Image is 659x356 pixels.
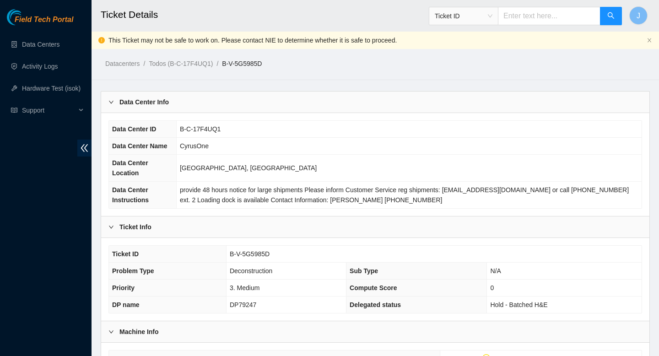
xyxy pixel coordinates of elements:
a: Activity Logs [22,63,58,70]
span: B-C-17F4UQ1 [180,125,221,133]
button: J [629,6,648,25]
span: Sub Type [350,267,378,275]
span: Ticket ID [435,9,492,23]
div: Machine Info [101,321,649,342]
span: Problem Type [112,267,154,275]
span: Delegated status [350,301,401,308]
span: read [11,107,17,113]
span: Deconstruction [230,267,272,275]
a: Akamai TechnologiesField Tech Portal [7,16,73,28]
button: close [647,38,652,43]
span: Ticket ID [112,250,139,258]
span: / [143,60,145,67]
div: Data Center Info [101,92,649,113]
a: Todos (B-C-17F4UQ1) [149,60,213,67]
span: Data Center Location [112,159,148,177]
span: search [607,12,615,21]
span: Data Center ID [112,125,156,133]
span: double-left [77,140,92,156]
span: Hold - Batched H&E [490,301,547,308]
span: DP79247 [230,301,256,308]
span: 3. Medium [230,284,259,291]
b: Machine Info [119,327,159,337]
a: Data Centers [22,41,59,48]
span: Data Center Name [112,142,167,150]
span: provide 48 hours notice for large shipments Please inform Customer Service reg shipments: [EMAIL_... [180,186,629,204]
span: [GEOGRAPHIC_DATA], [GEOGRAPHIC_DATA] [180,164,317,172]
span: 0 [490,284,494,291]
span: / [216,60,218,67]
b: Data Center Info [119,97,169,107]
span: Priority [112,284,135,291]
span: right [108,329,114,334]
button: search [600,7,622,25]
a: Hardware Test (isok) [22,85,81,92]
div: Ticket Info [101,216,649,237]
input: Enter text here... [498,7,600,25]
span: B-V-5G5985D [230,250,270,258]
span: N/A [490,267,501,275]
span: DP name [112,301,140,308]
span: Data Center Instructions [112,186,149,204]
span: CyrusOne [180,142,209,150]
span: right [108,99,114,105]
span: Compute Score [350,284,397,291]
img: Akamai Technologies [7,9,46,25]
span: Field Tech Portal [15,16,73,24]
span: Support [22,101,76,119]
span: J [637,10,640,22]
span: right [108,224,114,230]
a: B-V-5G5985D [222,60,262,67]
a: Datacenters [105,60,140,67]
b: Ticket Info [119,222,151,232]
